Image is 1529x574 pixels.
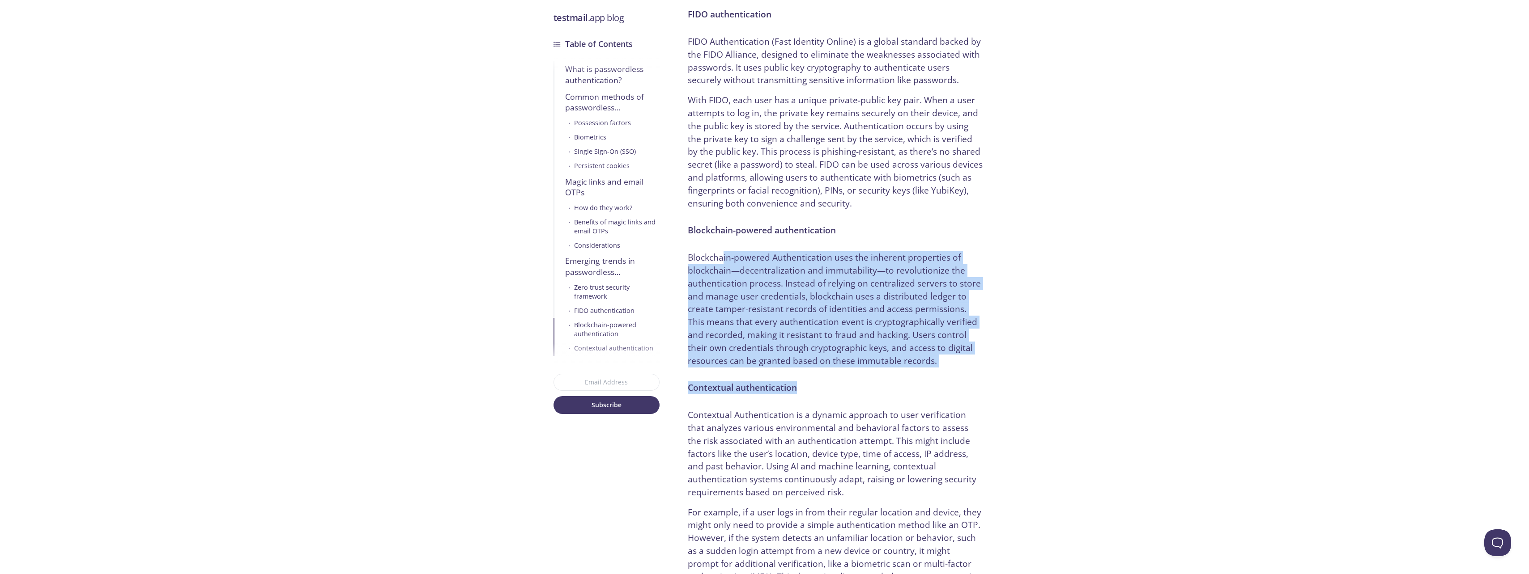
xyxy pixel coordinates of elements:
p: Contextual Authentication is a dynamic approach to user verification that analyzes various enviro... [688,409,983,499]
span: • [569,118,571,127]
div: Biometrics [574,133,606,142]
iframe: Help Scout Beacon - Open [1484,529,1511,556]
div: Possession factors [574,118,631,127]
div: What is passwordless authentication? [565,63,660,85]
h3: FIDO authentication [688,8,983,21]
h3: Table of Contents [565,38,633,50]
div: Zero trust security framework [574,283,660,300]
span: • [569,344,571,353]
div: Persistent cookies [574,161,630,170]
span: • [569,321,571,338]
div: Emerging trends in passwordless authentication [565,255,660,277]
input: Email Address [554,373,660,390]
span: • [569,218,571,236]
div: Common methods of passwordless authentication [565,91,660,113]
span: • [569,283,571,300]
strong: testmail [554,12,588,24]
h3: Blockchain-powered authentication [688,224,983,237]
span: • [569,133,571,142]
div: Single Sign-On (SSO) [574,147,636,156]
h3: .app blog [554,12,660,24]
span: • [569,241,571,250]
button: Subscribe [554,396,660,414]
span: • [569,161,571,170]
div: Contextual authentication [574,344,653,353]
p: Blockchain-powered Authentication uses the inherent properties of blockchain—decentralization and... [688,251,983,367]
h3: Contextual authentication [688,381,983,394]
span: • [569,203,571,212]
div: How do they work? [574,203,632,212]
div: Magic links and email OTPs [565,176,660,198]
span: • [569,147,571,156]
span: • [569,306,571,315]
div: Considerations [574,241,620,250]
div: FIDO authentication [574,306,635,315]
div: Benefits of magic links and email OTPs [574,218,660,236]
p: With FIDO, each user has a unique private-public key pair. When a user attempts to log in, the pr... [688,94,983,210]
p: FIDO Authentication (Fast Identity Online) is a global standard backed by the FIDO Alliance, desi... [688,35,983,87]
div: Blockchain-powered authentication [574,321,660,338]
